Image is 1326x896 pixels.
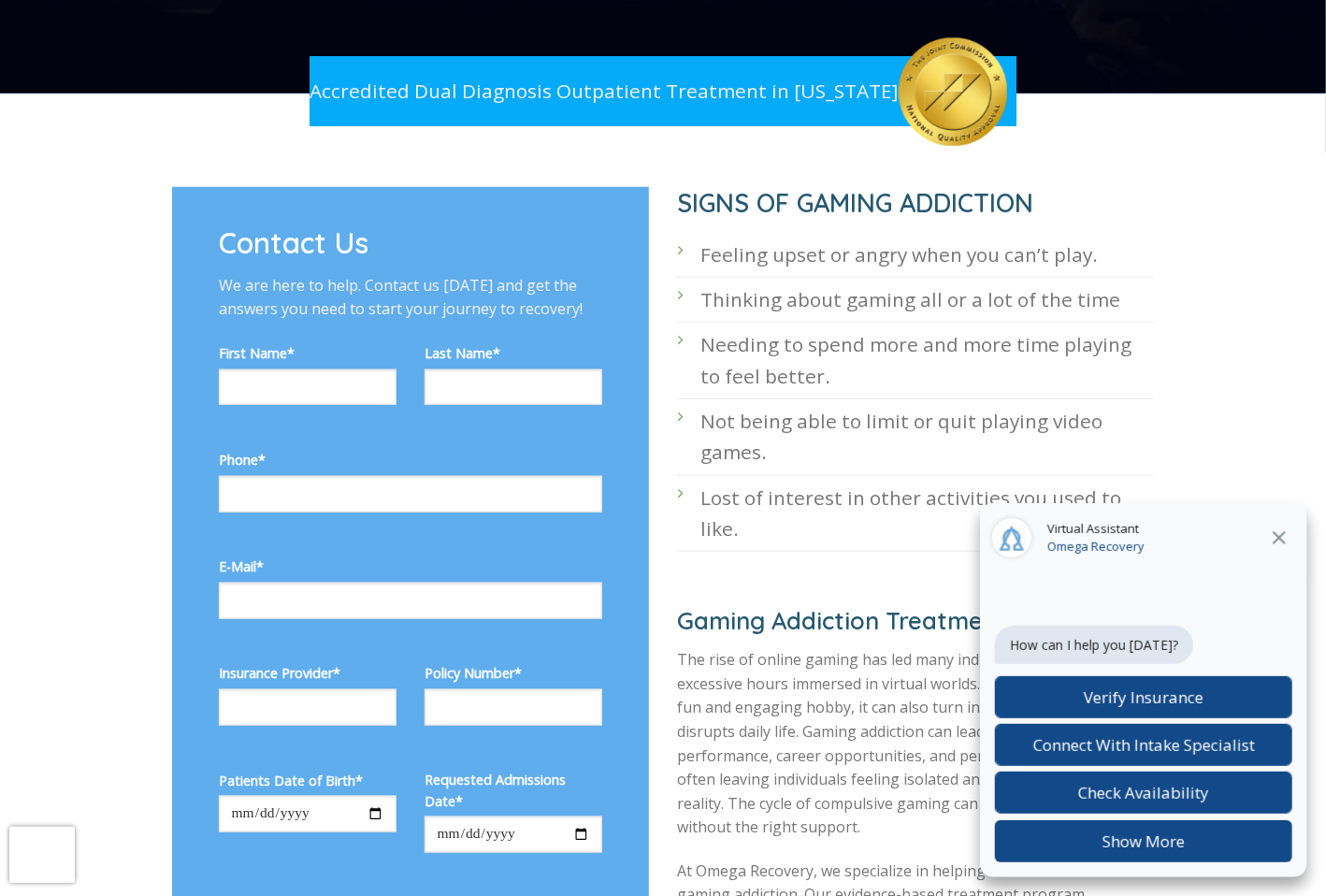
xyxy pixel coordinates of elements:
h2: Gaming Addiction Treatment [677,605,1154,636]
p: The rise of online gaming has led many individuals to spend excessive hours immersed in virtual w... [677,648,1154,840]
li: Not being able to limit or quit playing video games. [677,399,1154,476]
span: Contact Us [219,224,368,261]
label: Policy Number* [425,662,602,684]
label: E-Mail* [219,556,602,577]
li: Needing to spend more and more time playing to feel better. [677,323,1154,399]
li: Thinking about gaming all or a lot of the time [677,278,1154,323]
p: Accredited Dual Diagnosis Outpatient Treatment in [US_STATE] [310,76,899,107]
label: Phone* [219,449,602,470]
p: We are here to help. Contact us [DATE] and get the answers you need to start your journey to reco... [219,274,602,322]
label: Patients Date of Birth* [219,770,396,791]
label: First Name* [219,342,396,364]
label: Requested Admissions Date* [425,769,602,812]
h1: SIGNS OF GAMING ADDICTION [677,187,1154,220]
label: Insurance Provider* [219,662,396,684]
li: Feeling upset or angry when you can’t play. [677,233,1154,278]
label: Last Name* [425,342,602,364]
li: Lost of interest in other activities you used to like. [677,476,1154,553]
